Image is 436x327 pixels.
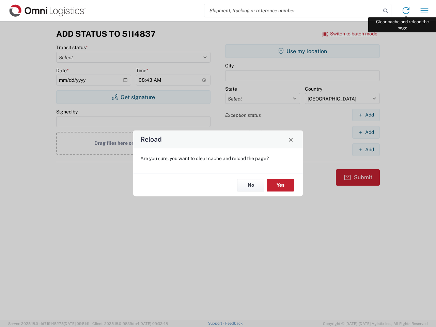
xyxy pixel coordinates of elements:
h4: Reload [140,135,162,144]
button: Yes [267,179,294,191]
button: No [237,179,264,191]
p: Are you sure, you want to clear cache and reload the page? [140,155,296,161]
input: Shipment, tracking or reference number [204,4,381,17]
button: Close [286,135,296,144]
